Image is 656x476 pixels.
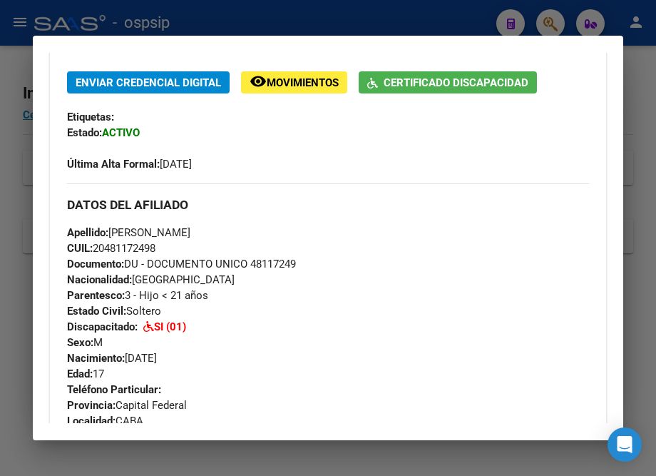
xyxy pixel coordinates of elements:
[67,226,190,239] span: [PERSON_NAME]
[67,305,126,318] strong: Estado Civil:
[67,336,93,349] strong: Sexo:
[267,76,339,89] span: Movimientos
[67,320,138,333] strong: Discapacitado:
[608,427,642,462] div: Open Intercom Messenger
[67,273,235,286] span: [GEOGRAPHIC_DATA]
[154,320,186,333] strong: SI (01)
[67,71,230,93] button: Enviar Credencial Digital
[241,71,347,93] button: Movimientos
[67,368,93,380] strong: Edad:
[67,399,187,412] span: Capital Federal
[67,258,296,270] span: DU - DOCUMENTO UNICO 48117249
[67,197,589,213] h3: DATOS DEL AFILIADO
[67,158,160,171] strong: Última Alta Formal:
[67,399,116,412] strong: Provincia:
[67,226,108,239] strong: Apellido:
[67,242,155,255] span: 20481172498
[67,383,161,396] strong: Teléfono Particular:
[67,289,125,302] strong: Parentesco:
[67,336,103,349] span: M
[67,352,125,365] strong: Nacimiento:
[67,111,114,123] strong: Etiquetas:
[67,158,192,171] span: [DATE]
[250,73,267,90] mat-icon: remove_red_eye
[67,126,102,139] strong: Estado:
[102,126,140,139] strong: ACTIVO
[67,258,124,270] strong: Documento:
[384,76,528,89] span: Certificado Discapacidad
[67,289,208,302] span: 3 - Hijo < 21 años
[359,71,537,93] button: Certificado Discapacidad
[67,352,157,365] span: [DATE]
[67,305,161,318] span: Soltero
[67,368,104,380] span: 17
[67,273,132,286] strong: Nacionalidad:
[67,242,93,255] strong: CUIL:
[67,415,143,427] span: CABA
[76,76,221,89] span: Enviar Credencial Digital
[67,415,116,427] strong: Localidad:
